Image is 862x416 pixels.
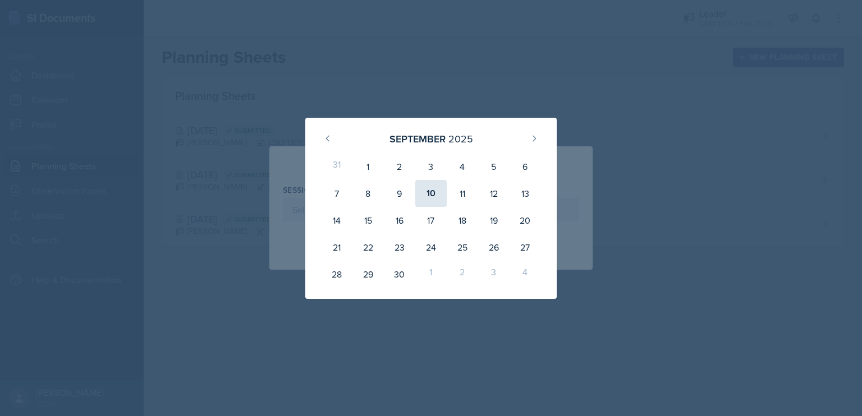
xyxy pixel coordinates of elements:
div: September [389,131,446,146]
div: 19 [478,207,510,234]
div: 26 [478,234,510,261]
div: 27 [510,234,541,261]
div: 30 [384,261,415,288]
div: 2 [447,261,478,288]
div: 18 [447,207,478,234]
div: 8 [352,180,384,207]
div: 16 [384,207,415,234]
div: 5 [478,153,510,180]
div: 25 [447,234,478,261]
div: 13 [510,180,541,207]
div: 14 [321,207,352,234]
div: 6 [510,153,541,180]
div: 1 [352,153,384,180]
div: 3 [415,153,447,180]
div: 2 [384,153,415,180]
div: 22 [352,234,384,261]
div: 9 [384,180,415,207]
div: 2025 [448,131,473,146]
div: 31 [321,153,352,180]
div: 11 [447,180,478,207]
div: 12 [478,180,510,207]
div: 21 [321,234,352,261]
div: 4 [447,153,478,180]
div: 4 [510,261,541,288]
div: 23 [384,234,415,261]
div: 10 [415,180,447,207]
div: 17 [415,207,447,234]
div: 3 [478,261,510,288]
div: 24 [415,234,447,261]
div: 7 [321,180,352,207]
div: 28 [321,261,352,288]
div: 15 [352,207,384,234]
div: 29 [352,261,384,288]
div: 1 [415,261,447,288]
div: 20 [510,207,541,234]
